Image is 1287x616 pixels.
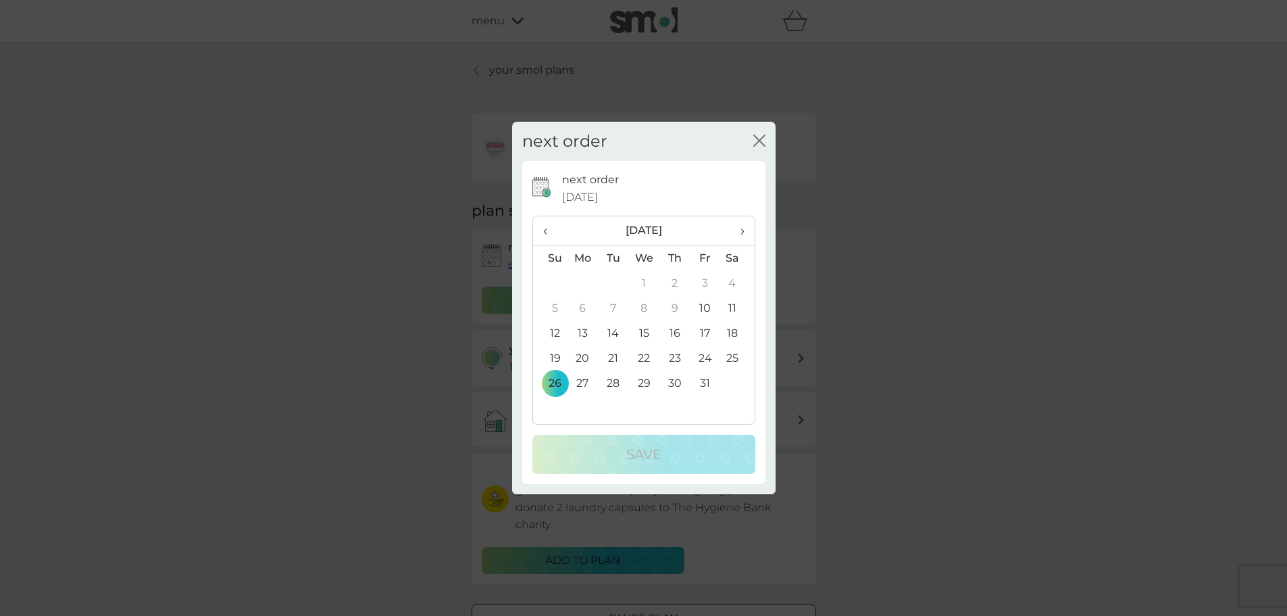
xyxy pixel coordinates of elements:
th: Th [659,245,690,271]
th: Fr [690,245,720,271]
td: 19 [533,346,567,371]
td: 20 [567,346,599,371]
td: 22 [628,346,659,371]
th: Tu [598,245,628,271]
td: 30 [659,371,690,396]
td: 7 [598,295,628,321]
td: 17 [690,321,720,346]
th: [DATE] [567,216,721,245]
td: 26 [533,371,567,396]
td: 15 [628,321,659,346]
td: 6 [567,295,599,321]
span: › [730,216,744,245]
td: 2 [659,270,690,295]
td: 21 [598,346,628,371]
td: 25 [720,346,754,371]
td: 11 [720,295,754,321]
td: 31 [690,371,720,396]
th: Mo [567,245,599,271]
td: 10 [690,295,720,321]
td: 29 [628,371,659,396]
span: ‹ [543,216,557,245]
p: next order [562,171,619,189]
td: 28 [598,371,628,396]
td: 27 [567,371,599,396]
td: 9 [659,295,690,321]
td: 5 [533,295,567,321]
td: 8 [628,295,659,321]
td: 24 [690,346,720,371]
th: Sa [720,245,754,271]
td: 3 [690,270,720,295]
td: 13 [567,321,599,346]
h2: next order [522,132,607,151]
span: [DATE] [562,189,598,206]
td: 12 [533,321,567,346]
td: 14 [598,321,628,346]
td: 4 [720,270,754,295]
td: 16 [659,321,690,346]
td: 1 [628,270,659,295]
button: Save [532,435,755,474]
td: 23 [659,346,690,371]
th: Su [533,245,567,271]
th: We [628,245,659,271]
button: close [753,135,765,149]
p: Save [626,444,661,465]
td: 18 [720,321,754,346]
